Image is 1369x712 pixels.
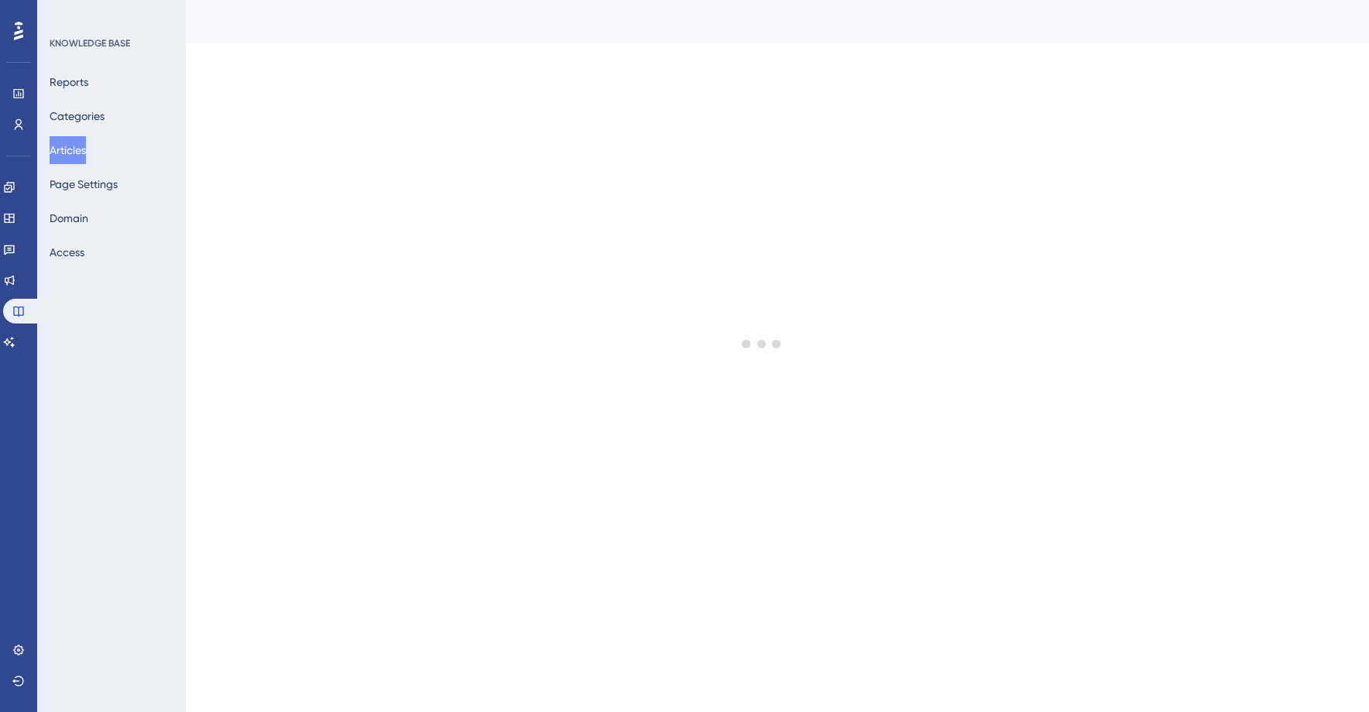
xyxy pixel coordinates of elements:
[50,136,86,164] button: Articles
[50,170,118,198] button: Page Settings
[50,37,130,50] div: KNOWLEDGE BASE
[50,102,105,130] button: Categories
[50,204,88,232] button: Domain
[50,68,88,96] button: Reports
[50,238,84,266] button: Access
